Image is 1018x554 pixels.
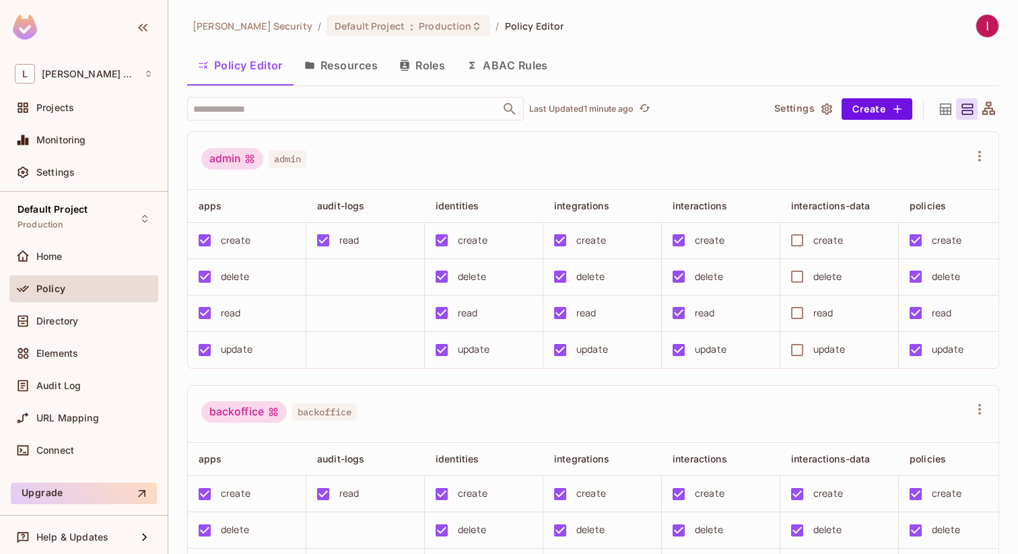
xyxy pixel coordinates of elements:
[910,453,946,464] span: policies
[576,233,606,248] div: create
[813,269,842,284] div: delete
[932,342,963,357] div: update
[496,20,499,32] li: /
[458,306,478,320] div: read
[419,20,471,32] span: Production
[36,445,74,456] span: Connect
[695,342,726,357] div: update
[637,101,653,117] button: refresh
[505,20,564,32] span: Policy Editor
[634,101,653,117] span: Click to refresh data
[294,48,388,82] button: Resources
[42,69,137,79] span: Workspace: Lumia Security
[932,522,960,537] div: delete
[339,233,360,248] div: read
[695,269,723,284] div: delete
[673,200,727,211] span: interactions
[813,522,842,537] div: delete
[436,200,479,211] span: identities
[292,403,357,421] span: backoffice
[932,306,952,320] div: read
[221,342,252,357] div: update
[576,522,605,537] div: delete
[458,269,486,284] div: delete
[221,269,249,284] div: delete
[13,15,37,40] img: SReyMgAAAABJRU5ErkJggg==
[813,486,843,501] div: create
[976,15,998,37] img: Itay Nahum
[36,532,108,543] span: Help & Updates
[221,233,250,248] div: create
[221,486,250,501] div: create
[317,200,365,211] span: audit-logs
[695,522,723,537] div: delete
[458,486,487,501] div: create
[554,453,609,464] span: integrations
[335,20,405,32] span: Default Project
[932,233,961,248] div: create
[576,306,597,320] div: read
[36,135,86,145] span: Monitoring
[576,269,605,284] div: delete
[36,167,75,178] span: Settings
[813,306,834,320] div: read
[193,20,312,32] span: the active workspace
[36,380,81,391] span: Audit Log
[456,48,559,82] button: ABAC Rules
[221,522,249,537] div: delete
[576,486,606,501] div: create
[813,342,845,357] div: update
[201,401,287,423] div: backoffice
[339,486,360,501] div: read
[36,102,74,113] span: Projects
[221,306,241,320] div: read
[201,148,263,170] div: admin
[842,98,912,120] button: Create
[36,316,78,326] span: Directory
[318,20,321,32] li: /
[187,48,294,82] button: Policy Editor
[695,486,724,501] div: create
[15,64,35,83] span: L
[673,453,727,464] span: interactions
[500,100,519,118] button: Open
[36,413,99,423] span: URL Mapping
[409,21,414,32] span: :
[791,453,871,464] span: interactions-data
[769,98,836,120] button: Settings
[932,269,960,284] div: delete
[18,204,88,215] span: Default Project
[269,150,306,168] span: admin
[199,200,222,211] span: apps
[458,342,489,357] div: update
[695,306,715,320] div: read
[529,104,634,114] p: Last Updated 1 minute ago
[317,453,365,464] span: audit-logs
[932,486,961,501] div: create
[554,200,609,211] span: integrations
[36,283,65,294] span: Policy
[458,522,486,537] div: delete
[639,102,650,116] span: refresh
[813,233,843,248] div: create
[436,453,479,464] span: identities
[36,348,78,359] span: Elements
[576,342,608,357] div: update
[695,233,724,248] div: create
[910,200,946,211] span: policies
[458,233,487,248] div: create
[36,251,63,262] span: Home
[791,200,871,211] span: interactions-data
[388,48,456,82] button: Roles
[11,483,157,504] button: Upgrade
[18,219,64,230] span: Production
[199,453,222,464] span: apps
